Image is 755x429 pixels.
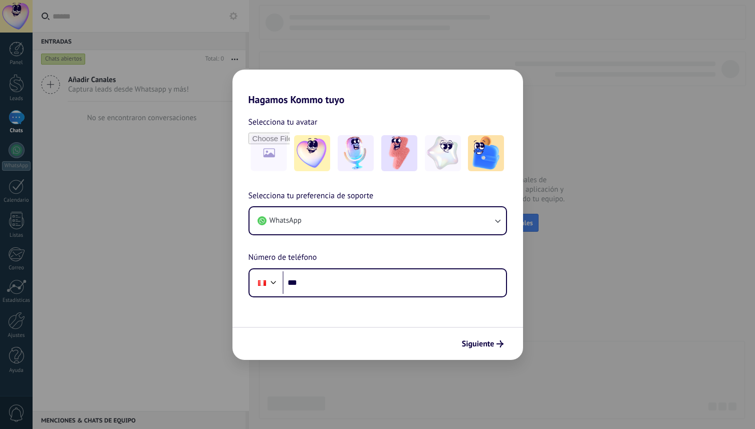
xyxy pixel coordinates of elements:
[425,135,461,171] img: -4.jpeg
[249,207,506,234] button: WhatsApp
[381,135,417,171] img: -3.jpeg
[457,335,508,352] button: Siguiente
[248,251,317,264] span: Número de teléfono
[248,190,374,203] span: Selecciona tu preferencia de soporte
[232,70,523,106] h2: Hagamos Kommo tuyo
[270,216,302,226] span: WhatsApp
[468,135,504,171] img: -5.jpeg
[294,135,330,171] img: -1.jpeg
[338,135,374,171] img: -2.jpeg
[462,340,494,347] span: Siguiente
[248,116,318,129] span: Selecciona tu avatar
[253,272,272,293] div: Peru: + 51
